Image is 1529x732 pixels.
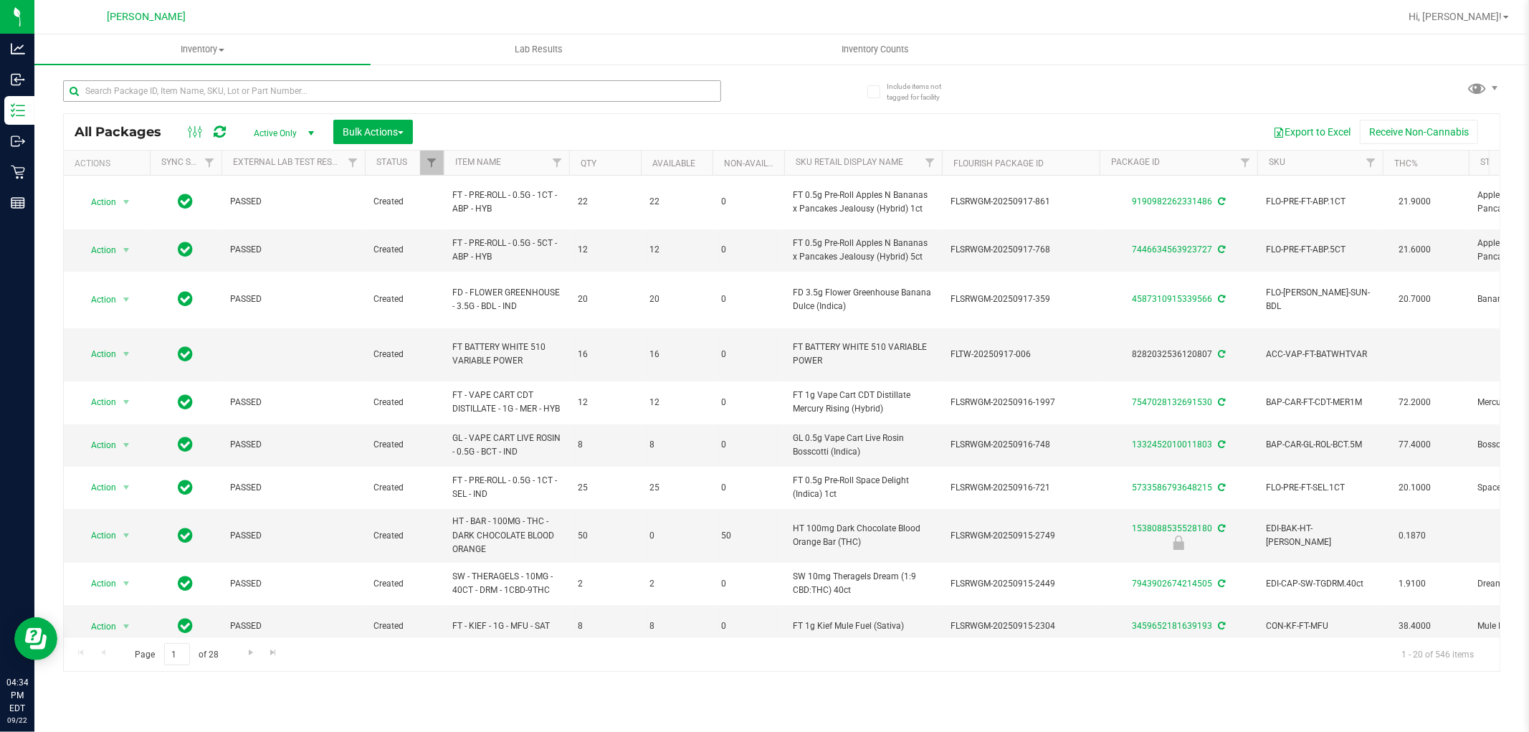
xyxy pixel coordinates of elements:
a: Sync Status [161,157,216,167]
a: Available [652,158,695,168]
span: Sync from Compliance System [1216,483,1225,493]
span: Created [373,243,435,257]
span: select [118,477,135,498]
span: FLSRWGM-20250915-2449 [951,577,1091,591]
span: PASSED [230,481,356,495]
span: Sync from Compliance System [1216,579,1225,589]
span: FT 0.5g Pre-Roll Apples N Bananas x Pancakes Jealousy (Hybrid) 5ct [793,237,933,264]
span: Action [78,192,117,212]
span: Action [78,526,117,546]
span: GL 0.5g Vape Cart Live Rosin Bosscotti (Indica) [793,432,933,459]
span: 8 [578,619,632,633]
span: 0.1870 [1391,526,1433,546]
span: select [118,240,135,260]
span: 20 [649,293,704,306]
span: In Sync [178,616,194,636]
span: GL - VAPE CART LIVE ROSIN - 0.5G - BCT - IND [452,432,561,459]
span: HT 100mg Dark Chocolate Blood Orange Bar (THC) [793,522,933,549]
div: Actions [75,158,144,168]
span: FT 0.5g Pre-Roll Apples N Bananas x Pancakes Jealousy (Hybrid) 1ct [793,189,933,216]
span: In Sync [178,477,194,498]
span: 12 [578,396,632,409]
span: In Sync [178,289,194,309]
span: Action [78,344,117,364]
input: Search Package ID, Item Name, SKU, Lot or Part Number... [63,80,721,102]
iframe: Resource center [14,617,57,660]
a: Status [376,157,407,167]
span: Inventory [34,43,371,56]
span: 8 [578,438,632,452]
span: PASSED [230,396,356,409]
inline-svg: Inbound [11,72,25,87]
a: Sku Retail Display Name [796,157,903,167]
inline-svg: Analytics [11,42,25,56]
button: Export to Excel [1264,120,1360,144]
span: All Packages [75,124,176,140]
span: 0 [721,396,776,409]
span: FLSRWGM-20250917-768 [951,243,1091,257]
span: Action [78,435,117,455]
span: Action [78,477,117,498]
span: 8 [649,438,704,452]
span: 0 [721,293,776,306]
span: Created [373,396,435,409]
span: FLSRWGM-20250916-1997 [951,396,1091,409]
span: FLO-[PERSON_NAME]-SUN-BDL [1266,286,1374,313]
a: 3459652181639193 [1132,621,1212,631]
a: 4587310915339566 [1132,294,1212,304]
span: Action [78,392,117,412]
span: 12 [649,396,704,409]
p: 04:34 PM EDT [6,676,28,715]
span: 21.9000 [1391,191,1438,212]
span: 0 [721,438,776,452]
span: 0 [649,529,704,543]
span: PASSED [230,195,356,209]
a: THC% [1394,158,1418,168]
span: 77.4000 [1391,434,1438,455]
span: FT - PRE-ROLL - 0.5G - 1CT - SEL - IND [452,474,561,501]
span: Inventory Counts [822,43,928,56]
span: PASSED [230,438,356,452]
span: 16 [649,348,704,361]
span: Sync from Compliance System [1216,523,1225,533]
span: 20.1000 [1391,477,1438,498]
span: CON-KF-FT-MFU [1266,619,1374,633]
span: 0 [721,243,776,257]
span: select [118,192,135,212]
span: 38.4000 [1391,616,1438,637]
a: SKU [1269,157,1285,167]
span: 8 [649,619,704,633]
span: 20.7000 [1391,289,1438,310]
a: Filter [1234,151,1257,175]
a: Inventory [34,34,371,65]
a: Filter [918,151,942,175]
span: FT 1g Vape Cart CDT Distillate Mercury Rising (Hybrid) [793,389,933,416]
span: In Sync [178,191,194,211]
span: FD - FLOWER GREENHOUSE - 3.5G - BDL - IND [452,286,561,313]
span: 0 [721,481,776,495]
span: In Sync [178,526,194,546]
span: 2 [578,577,632,591]
span: 50 [578,529,632,543]
span: FT - PRE-ROLL - 0.5G - 1CT - ABP - HYB [452,189,561,216]
a: Inventory Counts [707,34,1043,65]
span: Include items not tagged for facility [887,81,958,103]
inline-svg: Reports [11,196,25,210]
a: 1332452010011803 [1132,439,1212,450]
span: PASSED [230,529,356,543]
span: Sync from Compliance System [1216,397,1225,407]
span: Sync from Compliance System [1216,349,1225,359]
a: Package ID [1111,157,1160,167]
span: Created [373,438,435,452]
p: 09/22 [6,715,28,726]
span: ACC-VAP-FT-BATWHTVAR [1266,348,1374,361]
span: Action [78,617,117,637]
span: Lab Results [495,43,582,56]
span: FLSRWGM-20250915-2304 [951,619,1091,633]
span: FT - VAPE CART CDT DISTILLATE - 1G - MER - HYB [452,389,561,416]
span: 22 [578,195,632,209]
span: FT BATTERY WHITE 510 VARIABLE POWER [793,341,933,368]
span: In Sync [178,574,194,594]
input: 1 [164,643,190,665]
a: Go to the last page [263,643,284,662]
